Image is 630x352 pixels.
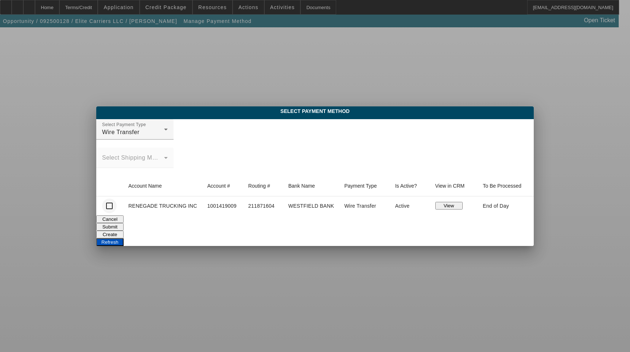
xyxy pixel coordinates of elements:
div: Account # [207,182,237,190]
td: Wire Transfer [338,196,389,215]
div: Routing # [248,182,270,190]
mat-label: Select Shipping Method [102,155,168,161]
div: Bank Name [288,182,333,190]
span: Wire Transfer [102,129,140,135]
button: Cancel [96,215,124,223]
div: Account # [207,182,230,190]
div: To Be Processed [483,182,521,190]
div: View in CRM [435,182,471,190]
td: 211871604 [242,196,283,215]
div: View in CRM [435,182,465,190]
td: Active [389,196,429,215]
td: WESTFIELD BANK [283,196,339,215]
td: 1001419009 [202,196,242,215]
button: Create [96,231,124,238]
mat-label: Select Payment Type [102,122,146,127]
div: Account Name [128,182,162,190]
div: Payment Type [344,182,377,190]
span: Select Payment Method [102,108,528,114]
div: To Be Processed [483,182,528,190]
div: Bank Name [288,182,315,190]
div: Is Active? [395,182,424,190]
button: Refresh [96,238,124,246]
div: Is Active? [395,182,417,190]
div: Routing # [248,182,277,190]
td: RENEGADE TRUCKING INC [122,196,202,215]
div: Account Name [128,182,196,190]
button: View [435,202,463,210]
td: End of Day [477,196,534,215]
button: Submit [96,223,124,231]
div: Payment Type [344,182,383,190]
